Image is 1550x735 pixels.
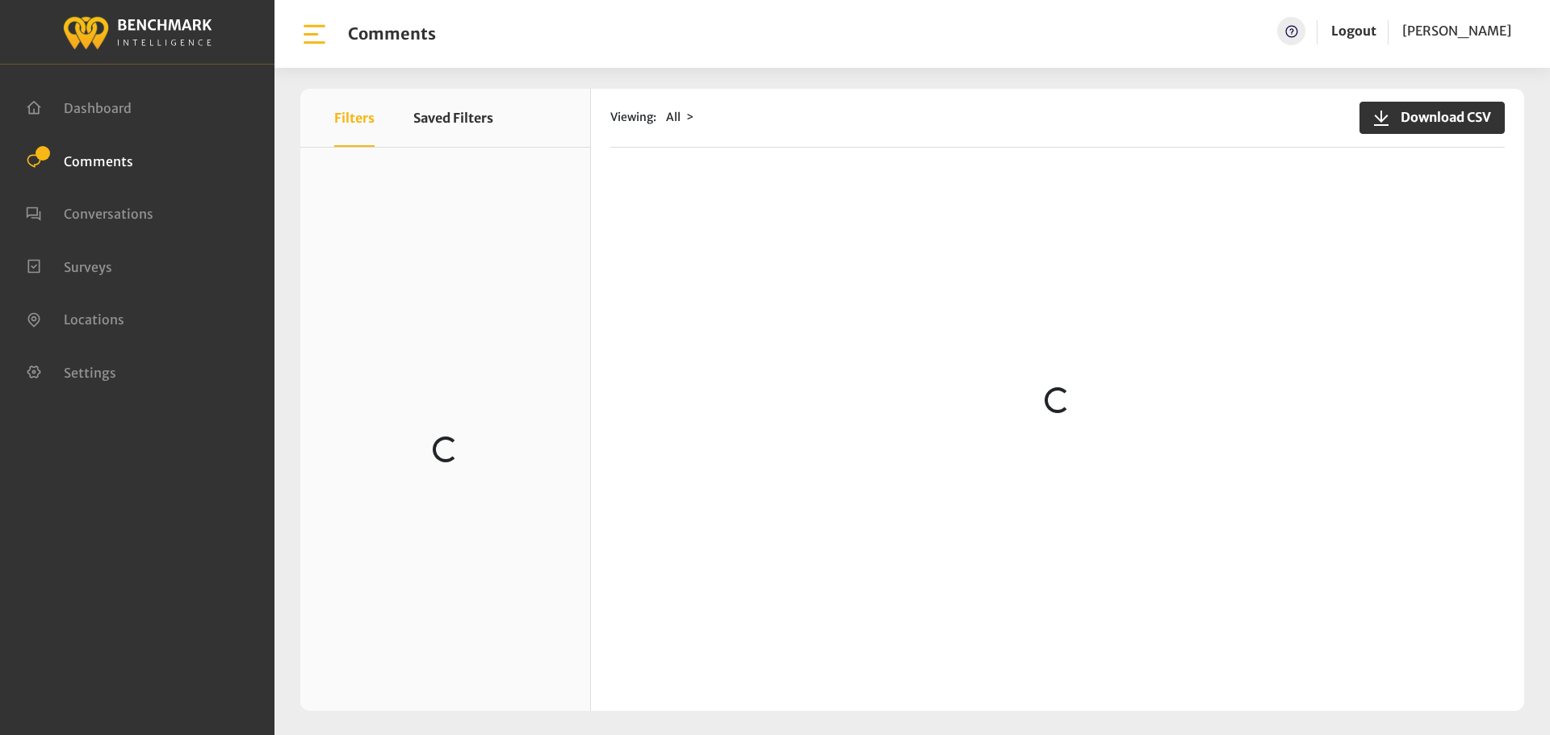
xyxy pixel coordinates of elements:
img: benchmark [62,12,212,52]
button: Download CSV [1359,102,1505,134]
img: bar [300,20,329,48]
span: Comments [64,152,133,169]
button: Saved Filters [413,89,493,147]
a: Surveys [26,257,112,274]
span: Locations [64,311,124,328]
span: Surveys [64,258,112,274]
span: Download CSV [1391,107,1491,127]
a: Comments [26,152,133,168]
a: Logout [1331,17,1376,45]
a: Logout [1331,23,1376,39]
span: Settings [64,364,116,380]
a: Locations [26,310,124,326]
span: All [666,110,681,124]
span: Conversations [64,206,153,222]
a: [PERSON_NAME] [1402,17,1511,45]
span: [PERSON_NAME] [1402,23,1511,39]
a: Settings [26,363,116,379]
span: Dashboard [64,100,132,116]
button: Filters [334,89,375,147]
a: Dashboard [26,98,132,115]
h1: Comments [348,24,436,44]
a: Conversations [26,204,153,220]
span: Viewing: [610,109,656,126]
